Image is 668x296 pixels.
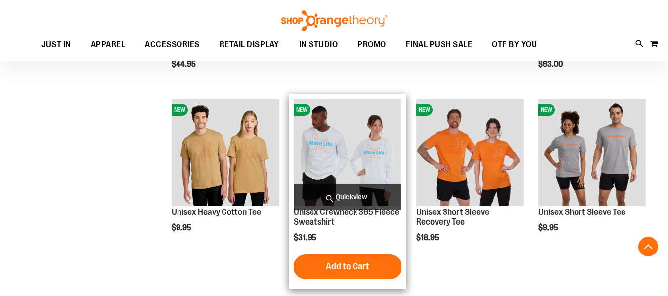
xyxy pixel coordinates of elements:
a: Quickview [294,184,401,210]
span: NEW [416,104,433,116]
div: product [534,94,651,257]
span: FINAL PUSH SALE [406,34,473,56]
span: NEW [538,104,555,116]
img: Unisex Crewneck 365 Fleece Sweatshirt [294,99,401,206]
a: Unisex Short Sleeve Tee [538,207,625,217]
span: $31.95 [294,233,318,242]
img: Unisex Short Sleeve Tee [538,99,646,206]
span: APPAREL [91,34,126,56]
img: Shop Orangetheory [280,10,389,31]
a: Unisex Heavy Cotton Tee [172,207,261,217]
button: Add to Cart [293,254,402,279]
a: Unisex Short Sleeve Recovery TeeNEW [416,99,524,208]
div: product [167,94,284,257]
a: PROMO [348,34,396,56]
a: OTF BY YOU [482,34,547,56]
a: Unisex Short Sleeve TeeNEW [538,99,646,208]
span: JUST IN [41,34,71,56]
a: Unisex Crewneck 365 Fleece Sweatshirt [294,207,399,227]
span: $18.95 [416,233,441,242]
span: OTF BY YOU [492,34,537,56]
button: Back To Top [638,237,658,256]
img: Unisex Heavy Cotton Tee [172,99,279,206]
a: Unisex Short Sleeve Recovery Tee [416,207,489,227]
span: PROMO [357,34,386,56]
span: $44.95 [172,60,197,69]
a: JUST IN [31,34,81,56]
div: product [289,94,406,289]
span: IN STUDIO [299,34,338,56]
span: $63.00 [538,60,564,69]
span: NEW [172,104,188,116]
a: Unisex Crewneck 365 Fleece SweatshirtNEW [294,99,401,208]
span: Add to Cart [326,261,369,272]
a: Unisex Heavy Cotton TeeNEW [172,99,279,208]
span: NEW [294,104,310,116]
span: $9.95 [172,223,193,232]
span: RETAIL DISPLAY [220,34,279,56]
a: APPAREL [81,34,135,56]
span: $9.95 [538,223,560,232]
a: ACCESSORIES [135,34,210,56]
div: product [411,94,529,267]
img: Unisex Short Sleeve Recovery Tee [416,99,524,206]
span: ACCESSORIES [145,34,200,56]
a: RETAIL DISPLAY [210,34,289,56]
a: FINAL PUSH SALE [396,34,483,56]
a: IN STUDIO [289,34,348,56]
